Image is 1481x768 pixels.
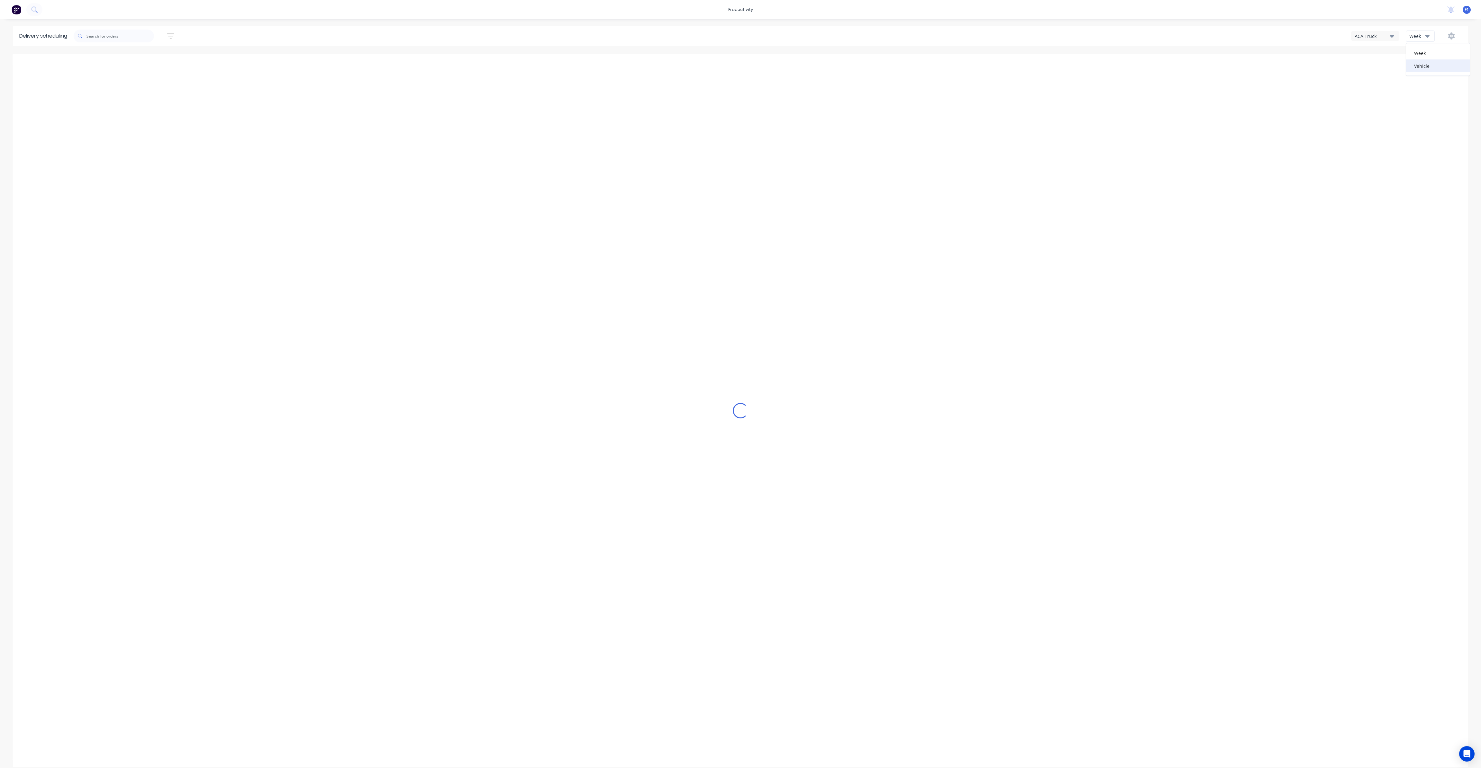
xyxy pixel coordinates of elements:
[1351,31,1399,41] button: ACA Truck
[12,5,21,14] img: Factory
[1465,7,1469,13] span: F1
[13,26,74,46] div: Delivery scheduling
[1355,33,1390,40] div: ACA Truck
[1409,33,1428,40] div: Week
[1459,746,1475,762] div: Open Intercom Messenger
[1406,59,1470,72] div: Vehicle
[86,30,154,42] input: Search for orders
[1406,31,1435,42] button: Week
[1406,47,1470,59] div: Week
[725,5,756,14] div: productivity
